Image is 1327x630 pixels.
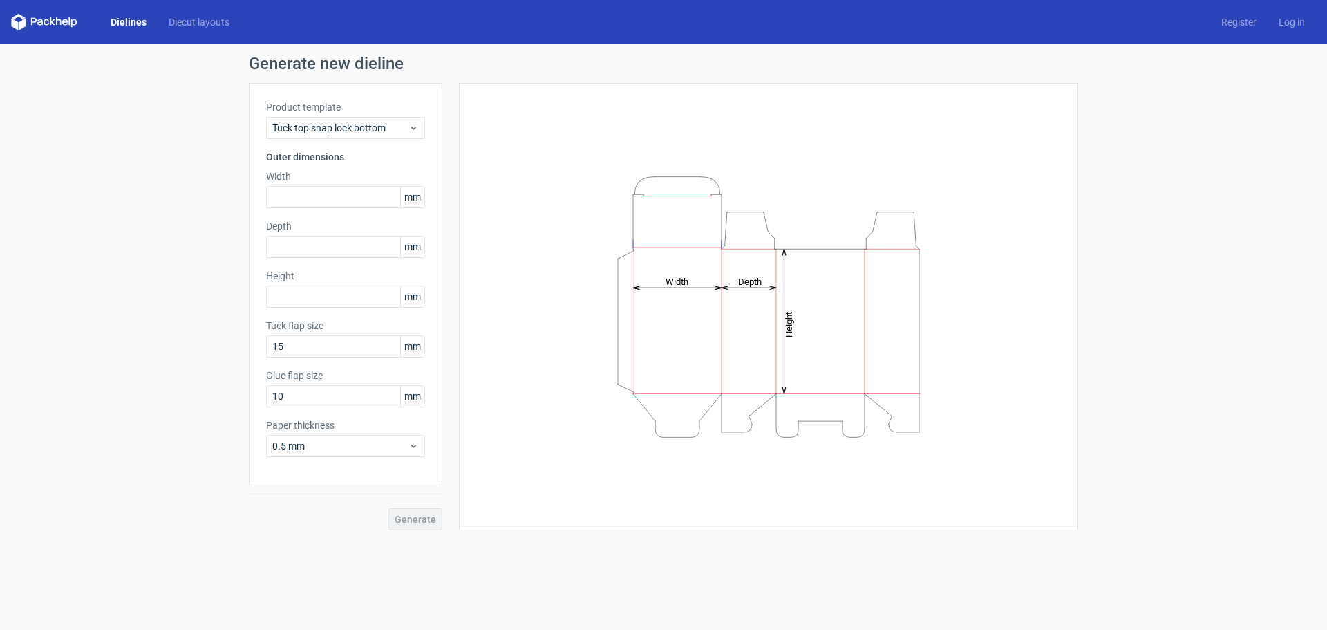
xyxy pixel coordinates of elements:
label: Paper thickness [266,418,425,432]
label: Glue flap size [266,369,425,382]
label: Width [266,169,425,183]
a: Diecut layouts [158,15,241,29]
span: mm [400,336,424,357]
a: Register [1210,15,1268,29]
tspan: Width [666,276,688,286]
h1: Generate new dieline [249,55,1078,72]
a: Log in [1268,15,1316,29]
a: Dielines [100,15,158,29]
span: mm [400,237,424,257]
tspan: Depth [738,276,762,286]
label: Product template [266,100,425,114]
tspan: Height [784,311,794,337]
span: mm [400,187,424,207]
label: Height [266,269,425,283]
label: Tuck flap size [266,319,425,333]
span: Tuck top snap lock bottom [272,121,408,135]
h3: Outer dimensions [266,150,425,164]
span: mm [400,386,424,407]
span: mm [400,286,424,307]
label: Depth [266,219,425,233]
span: 0.5 mm [272,439,408,453]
